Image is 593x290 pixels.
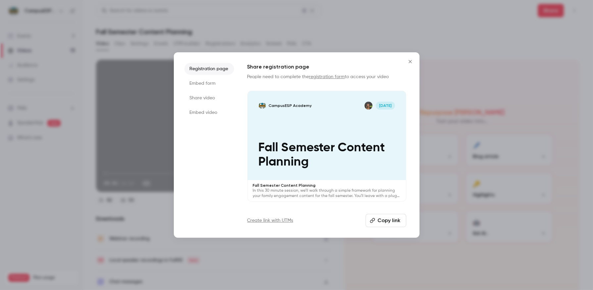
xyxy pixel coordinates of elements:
p: Fall Semester Content Planning [253,183,401,188]
li: Share video [184,92,234,104]
a: Fall Semester Content PlanningCampusESP AcademyMira Gandhi[DATE]Fall Semester Content PlanningFal... [247,91,406,202]
a: registration form [309,74,345,79]
li: Embed video [184,107,234,119]
p: In this 30 minute session, we’ll walk through a simple framework for planning your family engagem... [253,188,401,199]
p: People need to complete the to access your video [247,73,406,80]
p: Fall Semester Content Planning [258,141,395,169]
h1: Share registration page [247,63,406,71]
button: Copy link [366,214,406,227]
li: Registration page [184,63,234,75]
span: [DATE] [376,102,395,110]
li: Embed form [184,77,234,89]
a: Create link with UTMs [247,217,293,224]
p: CampusESP Academy [269,103,312,108]
button: Close [404,55,417,68]
img: Mira Gandhi [365,102,372,110]
img: Fall Semester Content Planning [258,102,266,110]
